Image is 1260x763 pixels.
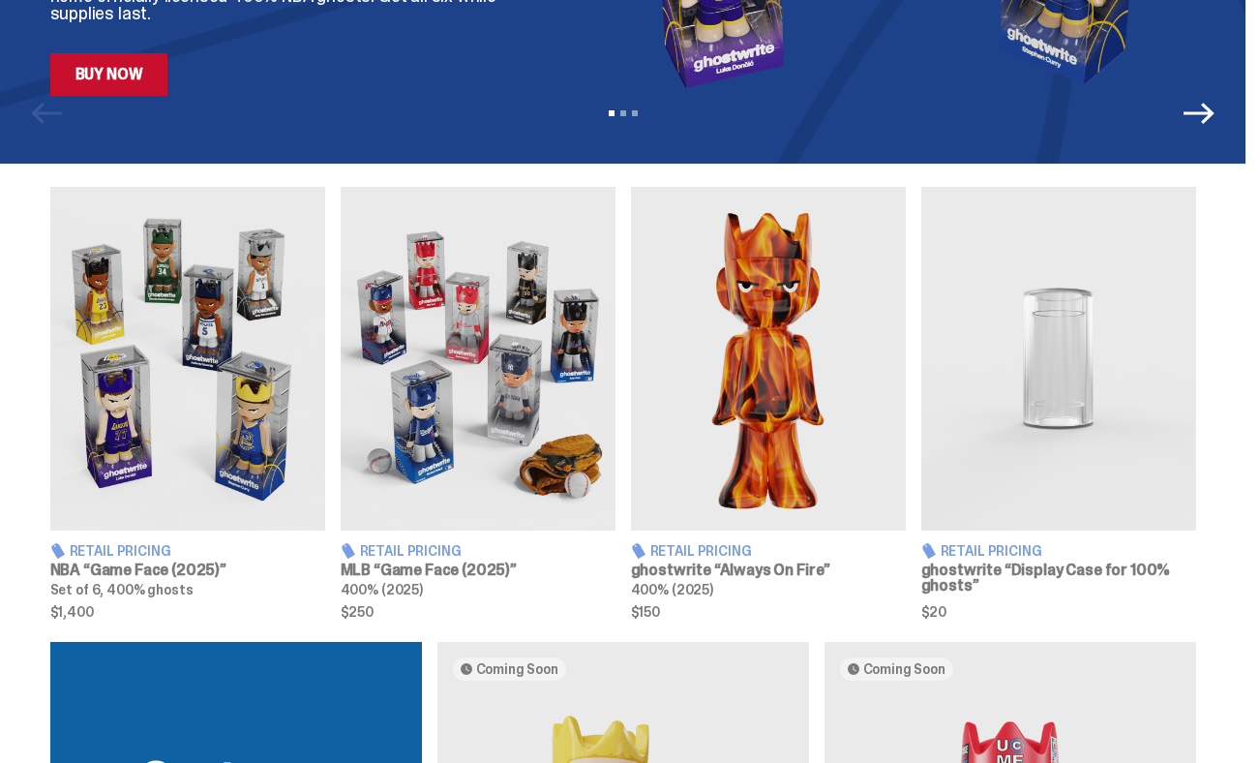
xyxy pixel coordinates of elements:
[50,605,325,619] span: $1,400
[921,605,1196,619] span: $20
[863,661,945,677] span: Coming Soon
[50,187,325,531] img: Game Face (2025)
[341,187,615,531] img: Game Face (2025)
[609,110,615,116] button: View slide 1
[50,563,325,578] h3: NBA “Game Face (2025)”
[476,661,558,677] span: Coming Soon
[341,187,615,619] a: Game Face (2025) Retail Pricing
[620,110,626,116] button: View slide 2
[631,581,713,598] span: 400% (2025)
[650,544,752,558] span: Retail Pricing
[50,187,325,619] a: Game Face (2025) Retail Pricing
[70,544,171,558] span: Retail Pricing
[50,581,194,598] span: Set of 6, 400% ghosts
[50,53,168,96] a: Buy Now
[360,544,462,558] span: Retail Pricing
[632,110,638,116] button: View slide 3
[341,605,615,619] span: $250
[631,187,906,619] a: Always On Fire Retail Pricing
[341,563,615,578] h3: MLB “Game Face (2025)”
[1184,98,1215,129] button: Next
[921,187,1196,619] a: Display Case for 100% ghosts Retail Pricing
[921,563,1196,594] h3: ghostwrite “Display Case for 100% ghosts”
[341,581,423,598] span: 400% (2025)
[631,605,906,619] span: $150
[631,187,906,531] img: Always On Fire
[941,544,1042,558] span: Retail Pricing
[921,187,1196,531] img: Display Case for 100% ghosts
[631,563,906,578] h3: ghostwrite “Always On Fire”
